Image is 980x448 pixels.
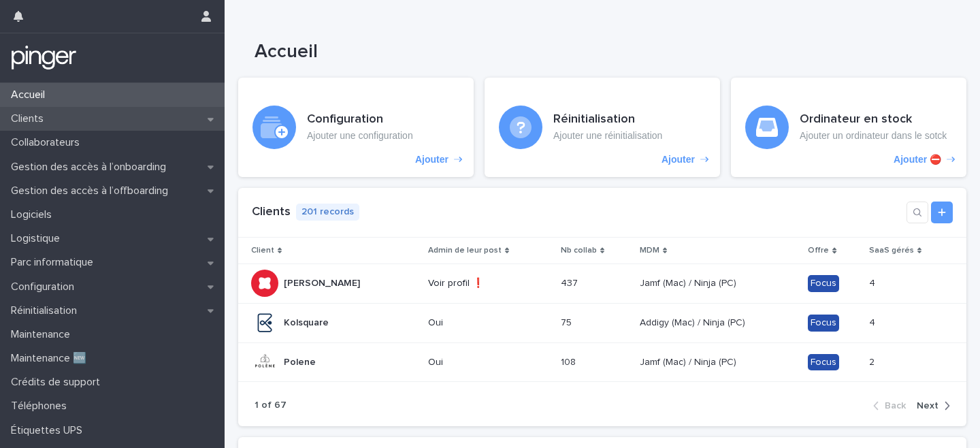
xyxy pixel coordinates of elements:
p: [PERSON_NAME] [284,275,363,289]
span: Next [917,401,938,411]
p: Étiquettes UPS [5,424,93,437]
p: 1 of 67 [255,400,287,411]
div: Focus [808,275,839,292]
tr: KolsquareKolsquare Oui7575 Addigy (Mac) / Ninja (PC)Addigy (Mac) / Ninja (PC) Focus44 [238,303,966,342]
p: Offre [808,243,829,258]
a: Ajouter [485,78,720,177]
p: Accueil [5,89,56,101]
button: Next [911,400,950,412]
p: 108 [561,354,578,368]
p: Ajouter un ordinateur dans le sotck [800,130,947,142]
tr: [PERSON_NAME][PERSON_NAME] Voir profil ❗437437 Jamf (Mac) / Ninja (PC)Jamf (Mac) / Ninja (PC) Foc... [238,263,966,303]
p: Ajouter [415,154,448,165]
p: Polene [284,354,318,368]
h3: Réinitialisation [553,112,662,127]
a: Clients [252,206,291,218]
p: Gestion des accès à l’offboarding [5,185,179,197]
h3: Configuration [307,112,413,127]
p: Parc informatique [5,256,104,269]
p: Client [251,243,274,258]
p: Ajouter une réinitialisation [553,130,662,142]
a: Ajouter [238,78,474,177]
p: Réinitialisation [5,304,88,317]
p: Kolsquare [284,315,331,329]
p: Admin de leur post [428,243,502,258]
p: SaaS gérés [869,243,914,258]
p: Crédits de support [5,376,111,389]
h3: Ordinateur en stock [800,112,947,127]
a: Ajouter ⛔️ [731,78,966,177]
p: Maintenance 🆕 [5,352,97,365]
p: MDM [640,243,659,258]
p: Nb collab [561,243,597,258]
tr: PolenePolene Oui108108 Jamf (Mac) / Ninja (PC)Jamf (Mac) / Ninja (PC) Focus22 [238,342,966,382]
p: 75 [561,315,574,329]
p: Logistique [5,232,71,245]
p: Collaborateurs [5,136,91,149]
a: Add new record [931,202,953,223]
p: Ajouter une configuration [307,130,413,142]
p: Ajouter [661,154,695,165]
span: Back [885,401,906,411]
p: Oui [428,317,542,329]
p: Configuration [5,281,85,293]
p: 437 [561,275,581,289]
p: Gestion des accès à l’onboarding [5,161,177,174]
p: Ajouter ⛔️ [894,154,941,165]
button: Back [873,400,911,412]
div: Focus [808,315,839,332]
img: mTgBEunGTSyRkCgitkcU [11,44,77,71]
p: Maintenance [5,328,81,341]
p: 2 [869,354,877,368]
p: 4 [869,315,878,329]
p: Jamf (Mac) / Ninja (PC) [640,275,739,289]
p: Logiciels [5,208,63,221]
p: 201 records [296,204,359,221]
p: Téléphones [5,400,78,413]
h1: Accueil [255,41,917,64]
p: Addigy (Mac) / Ninja (PC) [640,315,748,329]
div: Focus [808,354,839,371]
p: Clients [5,112,54,125]
p: Oui [428,357,542,368]
p: Jamf (Mac) / Ninja (PC) [640,354,739,368]
p: 4 [869,275,878,289]
p: Voir profil ❗ [428,278,542,289]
